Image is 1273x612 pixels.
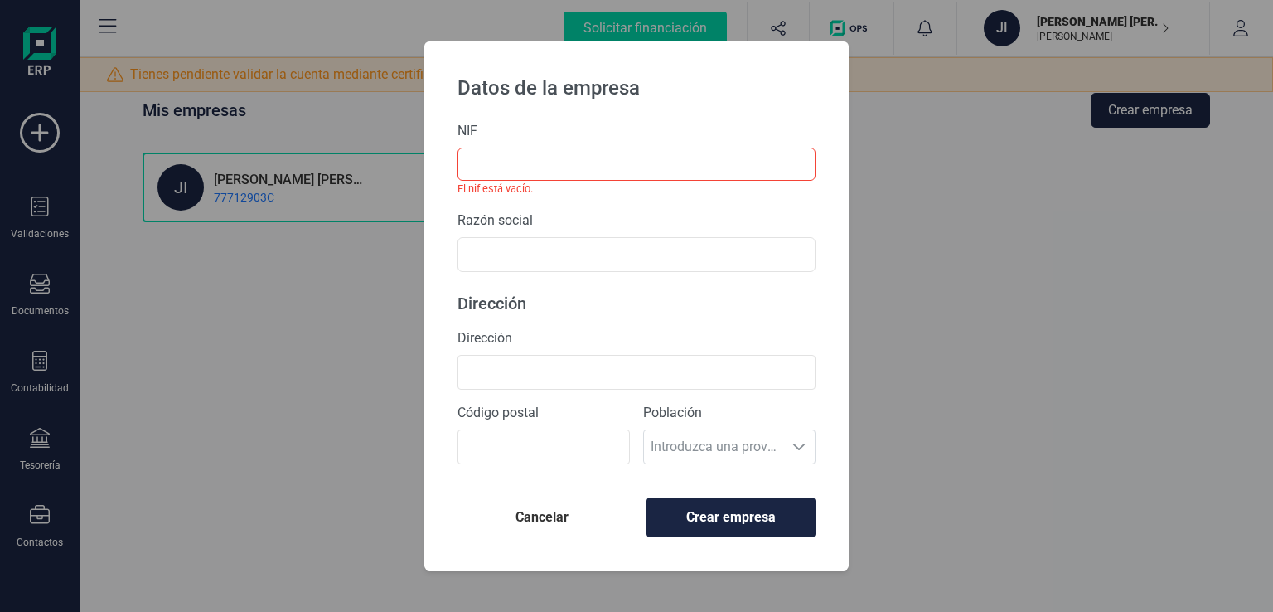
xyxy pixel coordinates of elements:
p: Dirección [457,292,816,315]
label: Código postal [457,403,630,423]
label: NIF [457,121,816,141]
label: Dirección [457,328,816,348]
label: Población [643,403,816,423]
button: Crear empresa [646,498,816,537]
span: Cancelar [471,508,613,527]
p: Datos de la empresa [444,61,829,108]
small: El nif está vacío. [457,181,816,197]
button: Cancelar [457,498,627,537]
span: Crear empresa [661,508,801,527]
label: Razón social [457,211,816,231]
